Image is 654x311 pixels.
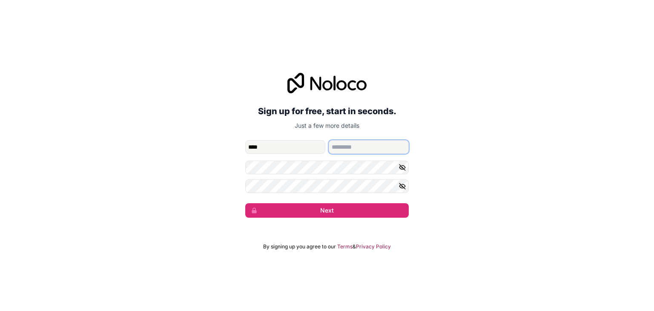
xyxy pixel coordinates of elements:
input: Password [245,161,409,174]
p: Just a few more details [245,121,409,130]
a: Terms [337,243,353,250]
span: & [353,243,356,250]
button: Next [245,203,409,218]
h2: Sign up for free, start in seconds. [245,104,409,119]
input: given-name [245,140,325,154]
span: By signing up you agree to our [263,243,336,250]
a: Privacy Policy [356,243,391,250]
input: Confirm password [245,179,409,193]
input: family-name [329,140,409,154]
